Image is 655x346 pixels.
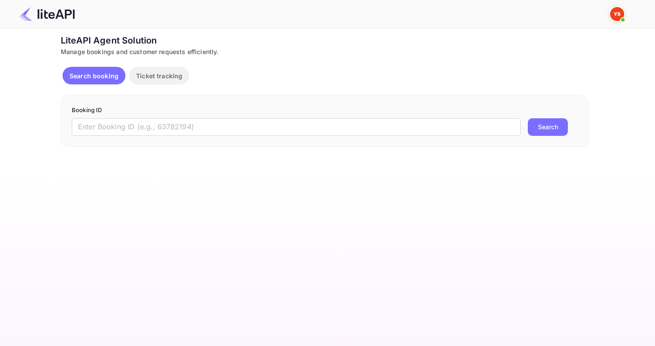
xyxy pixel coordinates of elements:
[70,71,118,80] p: Search booking
[61,34,589,47] div: LiteAPI Agent Solution
[610,7,624,21] img: Yandex Support
[72,118,521,136] input: Enter Booking ID (e.g., 63782194)
[136,71,182,80] p: Ticket tracking
[528,118,568,136] button: Search
[61,47,589,56] div: Manage bookings and customer requests efficiently.
[19,7,75,21] img: LiteAPI Logo
[72,106,578,115] p: Booking ID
